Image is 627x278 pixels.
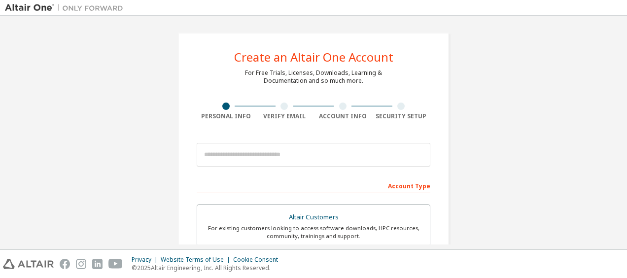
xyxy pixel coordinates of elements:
div: Privacy [132,256,161,264]
div: Cookie Consent [233,256,284,264]
img: youtube.svg [108,259,123,269]
p: © 2025 Altair Engineering, Inc. All Rights Reserved. [132,264,284,272]
div: For Free Trials, Licenses, Downloads, Learning & Documentation and so much more. [245,69,382,85]
div: Altair Customers [203,210,424,224]
div: Create an Altair One Account [234,51,393,63]
div: Security Setup [372,112,431,120]
div: Account Info [313,112,372,120]
img: facebook.svg [60,259,70,269]
div: Personal Info [197,112,255,120]
img: instagram.svg [76,259,86,269]
div: Account Type [197,177,430,193]
img: altair_logo.svg [3,259,54,269]
img: linkedin.svg [92,259,103,269]
div: Website Terms of Use [161,256,233,264]
div: Verify Email [255,112,314,120]
div: For existing customers looking to access software downloads, HPC resources, community, trainings ... [203,224,424,240]
img: Altair One [5,3,128,13]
